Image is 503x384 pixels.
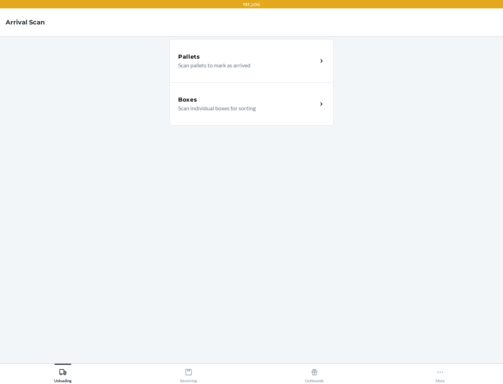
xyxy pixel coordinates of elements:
button: Outbounds [251,364,377,383]
div: Outbounds [305,365,324,383]
p: Scan pallets to mark as arrived [178,61,312,69]
p: Scan individual boxes for sorting [178,104,312,112]
a: BoxesScan individual boxes for sorting [169,82,334,126]
button: Receiving [126,364,251,383]
h4: Arrival Scan [6,18,45,27]
h5: Pallets [178,53,200,61]
button: More [377,364,503,383]
h5: Boxes [178,96,197,104]
div: Receiving [180,365,197,383]
div: Unloading [54,365,72,383]
div: More [436,365,445,383]
p: TST_LOG [243,1,260,8]
a: PalletsScan pallets to mark as arrived [169,39,334,82]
